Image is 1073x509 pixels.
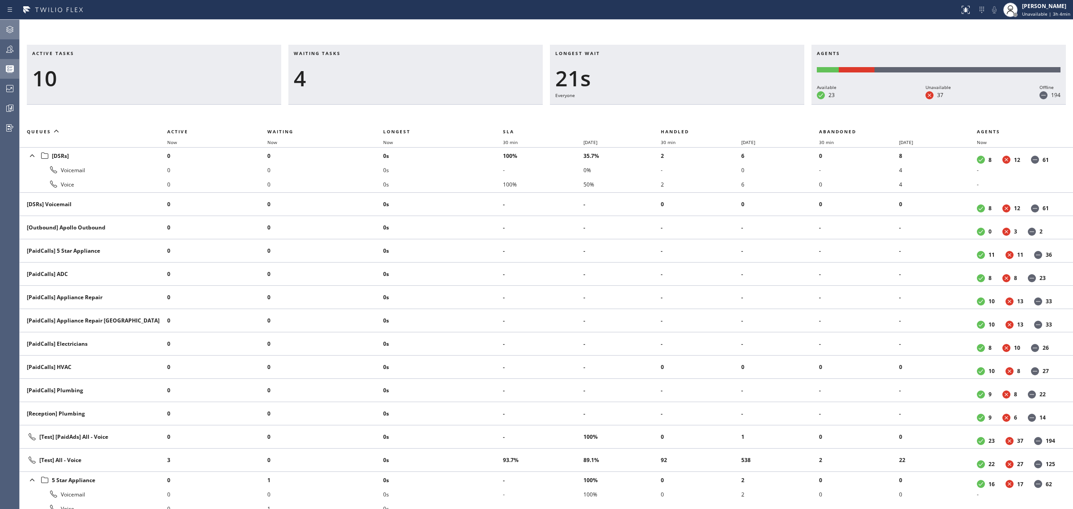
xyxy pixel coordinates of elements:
[383,337,503,351] li: 0s
[1034,297,1042,305] dt: Offline
[583,360,661,374] li: -
[899,383,977,398] li: -
[661,128,689,135] span: Handled
[661,360,741,374] li: 0
[899,177,977,191] li: 4
[741,290,819,305] li: -
[1002,390,1010,399] dt: Unavailable
[661,337,741,351] li: -
[819,487,900,501] li: 0
[1017,251,1023,259] dd: 11
[383,430,503,444] li: 0s
[977,367,985,375] dt: Available
[27,386,160,394] div: [PaidCalls] Plumbing
[1014,274,1017,282] dd: 8
[977,344,985,352] dt: Available
[167,148,267,163] li: 0
[167,139,177,145] span: Now
[899,453,977,467] li: 22
[267,487,383,501] li: 0
[819,290,900,305] li: -
[899,139,913,145] span: [DATE]
[27,410,160,417] div: [Reception] Plumbing
[977,177,1062,191] li: -
[661,177,741,191] li: 2
[27,200,160,208] div: [DSRs] Voicemail
[1046,460,1055,468] dd: 125
[503,360,583,374] li: -
[1002,344,1010,352] dt: Unavailable
[1014,414,1017,421] dd: 6
[503,267,583,281] li: -
[819,177,900,191] li: 0
[383,314,503,328] li: 0s
[503,163,583,177] li: -
[899,487,977,501] li: 0
[1017,321,1023,328] dd: 13
[1022,11,1070,17] span: Unavailable | 3h 4min
[583,487,661,501] li: 100%
[583,177,661,191] li: 50%
[27,149,160,162] div: [DSRs]
[819,128,856,135] span: Abandoned
[1046,437,1055,445] dd: 194
[267,177,383,191] li: 0
[27,224,160,231] div: [Outbound] Apollo Outbound
[977,128,1000,135] span: Agents
[503,314,583,328] li: -
[27,247,160,254] div: [PaidCalls] 5 Star Appliance
[741,163,819,177] li: 0
[741,177,819,191] li: 6
[977,437,985,445] dt: Available
[819,473,900,487] li: 0
[503,177,583,191] li: 100%
[383,244,503,258] li: 0s
[383,148,503,163] li: 0s
[977,156,985,164] dt: Available
[819,267,900,281] li: -
[989,228,992,235] dd: 0
[899,473,977,487] li: 0
[977,297,985,305] dt: Available
[899,314,977,328] li: -
[1014,204,1020,212] dd: 12
[27,455,160,466] div: [Test] All - Voice
[819,337,900,351] li: -
[989,367,995,375] dd: 10
[383,360,503,374] li: 0s
[1005,437,1014,445] dt: Unavailable
[27,270,160,278] div: [PaidCalls] ADC
[167,267,267,281] li: 0
[661,221,741,235] li: -
[741,337,819,351] li: -
[1028,390,1036,399] dt: Offline
[819,163,900,177] li: -
[661,453,741,467] li: 92
[294,50,341,56] span: Waiting tasks
[661,407,741,421] li: -
[383,473,503,487] li: 0s
[583,163,661,177] li: 0%
[899,337,977,351] li: -
[27,293,160,301] div: [PaidCalls] Appliance Repair
[661,473,741,487] li: 0
[741,360,819,374] li: 0
[819,360,900,374] li: 0
[1005,460,1014,468] dt: Unavailable
[27,489,160,500] div: Voicemail
[167,221,267,235] li: 0
[741,197,819,212] li: 0
[267,360,383,374] li: 0
[583,383,661,398] li: -
[977,390,985,399] dt: Available
[267,337,383,351] li: 0
[839,67,874,72] div: Unavailable: 37
[977,139,987,145] span: Now
[741,430,819,444] li: 1
[167,197,267,212] li: 0
[874,67,1060,72] div: Offline: 194
[819,197,900,212] li: 0
[899,430,977,444] li: 0
[661,487,741,501] li: 0
[503,337,583,351] li: -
